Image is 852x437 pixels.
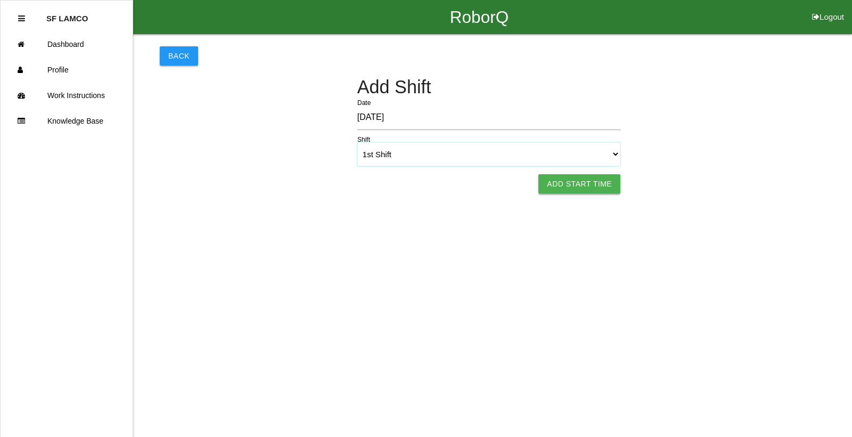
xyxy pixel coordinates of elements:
a: Profile [1,57,133,83]
label: Date [357,98,371,108]
a: Knowledge Base [1,108,133,134]
button: Add Start Time [538,174,620,193]
button: Back [160,46,198,66]
a: Dashboard [1,31,133,57]
label: Shift [357,135,370,144]
div: Close [18,6,25,31]
a: Work Instructions [1,83,133,108]
p: SF LAMCO [46,6,88,23]
h4: Add Shift [357,77,620,98]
